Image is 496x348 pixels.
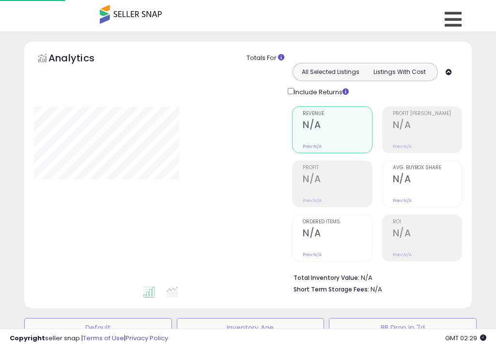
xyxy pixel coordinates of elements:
[303,111,372,116] span: Revenue
[393,144,412,149] small: Prev: N/A
[393,252,412,258] small: Prev: N/A
[303,228,372,241] h2: N/A
[10,333,45,343] strong: Copyright
[303,219,372,225] span: Ordered Items
[365,66,434,78] button: Listings With Cost
[303,174,372,187] h2: N/A
[295,66,365,78] button: All Selected Listings
[294,285,369,293] b: Short Term Storage Fees:
[24,318,172,337] button: Default
[393,174,462,187] h2: N/A
[393,198,412,203] small: Prev: N/A
[83,333,124,343] a: Terms of Use
[303,119,372,132] h2: N/A
[371,285,382,294] span: N/A
[303,144,322,149] small: Prev: N/A
[177,318,325,337] button: Inventory Age
[10,334,168,343] div: seller snap | |
[393,228,462,241] h2: N/A
[303,198,322,203] small: Prev: N/A
[393,219,462,225] span: ROI
[393,111,462,116] span: Profit [PERSON_NAME]
[303,165,372,171] span: Profit
[393,119,462,132] h2: N/A
[445,333,486,343] span: 2025-08-12 02:29 GMT
[303,252,322,258] small: Prev: N/A
[294,274,359,282] b: Total Inventory Value:
[125,333,168,343] a: Privacy Policy
[247,54,465,63] div: Totals For
[294,271,455,283] li: N/A
[393,165,462,171] span: Avg. Buybox Share
[280,86,360,97] div: Include Returns
[329,318,477,337] button: BB Drop in 7d
[48,51,113,67] h5: Analytics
